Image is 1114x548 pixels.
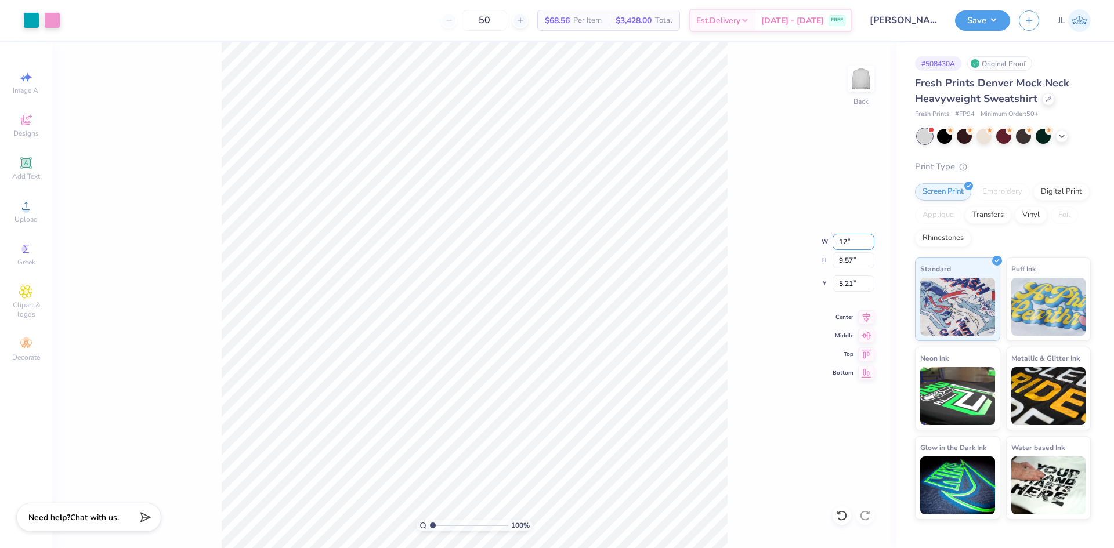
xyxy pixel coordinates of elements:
div: Vinyl [1015,206,1047,224]
input: – – [462,10,507,31]
span: Greek [17,257,35,267]
span: Minimum Order: 50 + [981,110,1039,119]
span: Fresh Prints [915,110,949,119]
span: Top [833,350,853,358]
span: # FP94 [955,110,975,119]
div: Transfers [965,206,1011,224]
img: Back [849,67,873,90]
span: FREE [831,16,843,24]
img: Metallic & Glitter Ink [1011,367,1086,425]
span: Neon Ink [920,352,949,364]
div: Screen Print [915,183,971,201]
span: $68.56 [545,14,570,27]
span: Center [833,313,853,321]
div: Back [853,96,869,107]
span: Glow in the Dark Ink [920,441,986,453]
span: Total [655,14,672,27]
span: Upload [15,215,38,224]
div: Foil [1051,206,1078,224]
span: Add Text [12,172,40,181]
div: Print Type [915,160,1091,173]
span: Designs [13,129,39,138]
span: $3,428.00 [616,14,652,27]
span: Puff Ink [1011,263,1036,275]
span: Chat with us. [70,512,119,523]
div: Rhinestones [915,230,971,247]
span: Middle [833,332,853,340]
span: [DATE] - [DATE] [761,14,824,27]
strong: Need help? [28,512,70,523]
input: Untitled Design [861,9,946,32]
div: Applique [915,206,961,224]
span: Decorate [12,353,40,362]
span: Bottom [833,369,853,377]
span: Metallic & Glitter Ink [1011,352,1080,364]
div: Digital Print [1033,183,1090,201]
span: Est. Delivery [696,14,740,27]
img: Glow in the Dark Ink [920,456,995,514]
span: Water based Ink [1011,441,1065,453]
span: Image AI [13,86,40,95]
img: Standard [920,278,995,336]
img: Neon Ink [920,367,995,425]
span: Per Item [573,14,602,27]
div: Embroidery [975,183,1030,201]
img: Water based Ink [1011,456,1086,514]
span: Clipart & logos [6,300,46,319]
span: Standard [920,263,951,275]
img: Puff Ink [1011,278,1086,336]
span: 100 % [511,520,530,531]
